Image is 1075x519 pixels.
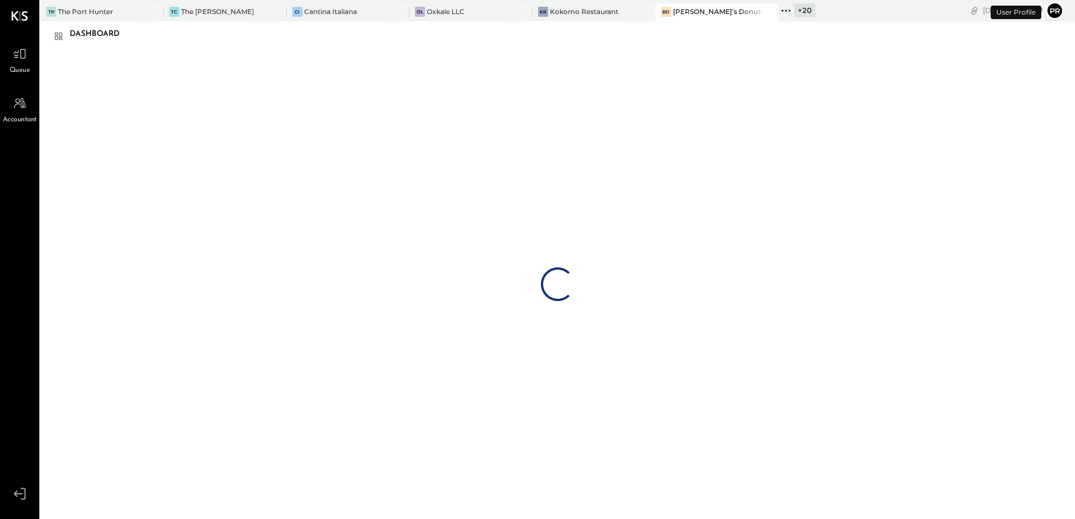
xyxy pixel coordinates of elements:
div: Oxkale LLC [427,7,464,16]
div: KR [538,7,548,17]
div: BD [661,7,671,17]
div: [DATE] [983,5,1043,16]
button: Pr [1046,2,1064,20]
div: CI [292,7,302,17]
div: TP [46,7,56,17]
div: The Port Hunter [58,7,113,16]
div: copy link [969,4,980,16]
div: OL [415,7,425,17]
div: TC [169,7,179,17]
div: User Profile [991,6,1041,19]
div: [PERSON_NAME]’s Donuts [673,7,762,16]
span: Queue [10,66,30,76]
div: Kokomo Restaurant [550,7,618,16]
div: Dashboard [70,25,131,43]
a: Queue [1,43,39,76]
div: The [PERSON_NAME] [181,7,254,16]
div: + 20 [794,3,815,17]
a: Accountant [1,93,39,125]
div: Cantina Italiana [304,7,357,16]
span: Accountant [3,115,37,125]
